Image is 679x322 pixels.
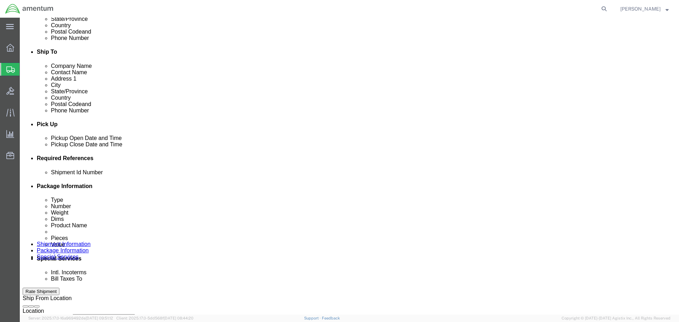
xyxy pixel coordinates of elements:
[304,316,322,320] a: Support
[5,4,54,14] img: logo
[28,316,113,320] span: Server: 2025.17.0-16a969492de
[116,316,193,320] span: Client: 2025.17.0-5dd568f
[620,5,661,13] span: Nick Riddle
[86,316,113,320] span: [DATE] 09:51:12
[164,316,193,320] span: [DATE] 08:44:20
[322,316,340,320] a: Feedback
[20,18,679,315] iframe: FS Legacy Container
[562,315,671,321] span: Copyright © [DATE]-[DATE] Agistix Inc., All Rights Reserved
[620,5,669,13] button: [PERSON_NAME]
